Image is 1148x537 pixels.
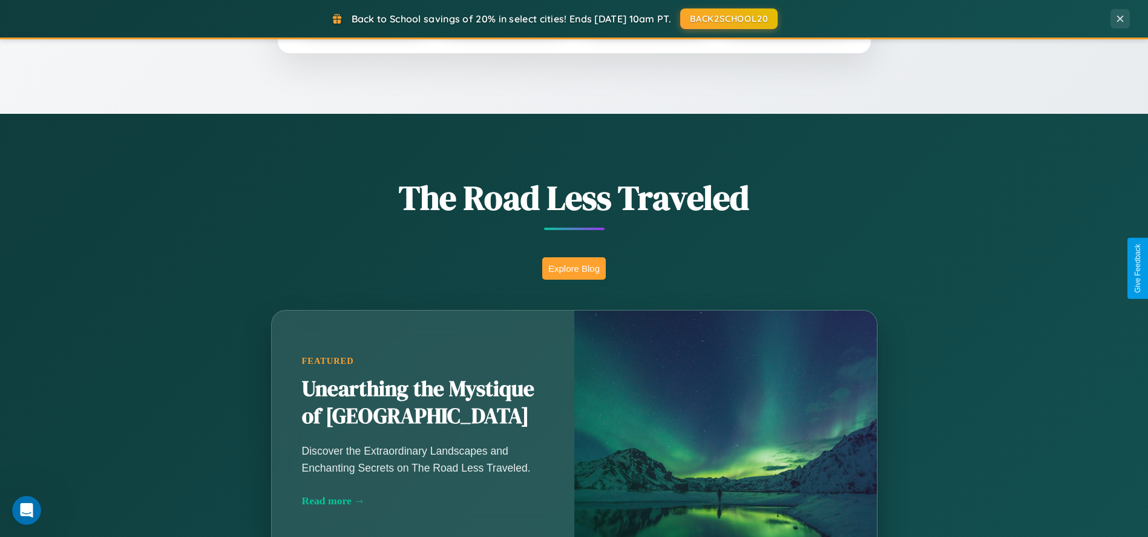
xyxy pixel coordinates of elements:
[542,257,606,280] button: Explore Blog
[302,356,544,366] div: Featured
[1133,244,1142,293] div: Give Feedback
[302,375,544,431] h2: Unearthing the Mystique of [GEOGRAPHIC_DATA]
[302,443,544,476] p: Discover the Extraordinary Landscapes and Enchanting Secrets on The Road Less Traveled.
[680,8,778,29] button: BACK2SCHOOL20
[12,496,41,525] iframe: Intercom live chat
[352,13,671,25] span: Back to School savings of 20% in select cities! Ends [DATE] 10am PT.
[211,174,937,221] h1: The Road Less Traveled
[302,495,544,507] div: Read more →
